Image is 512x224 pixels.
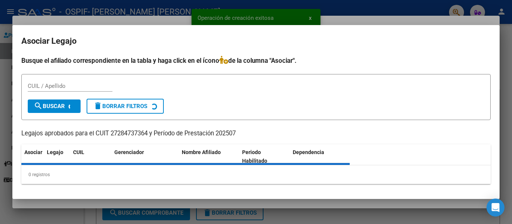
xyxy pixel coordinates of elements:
button: Borrar Filtros [87,99,164,114]
datatable-header-cell: CUIL [70,144,111,169]
span: Dependencia [293,149,324,155]
datatable-header-cell: Nombre Afiliado [179,144,239,169]
span: Gerenciador [114,149,144,155]
datatable-header-cell: Asociar [21,144,44,169]
datatable-header-cell: Legajo [44,144,70,169]
mat-icon: search [34,101,43,110]
span: Borrar Filtros [93,103,147,110]
span: Periodo Habilitado [242,149,267,164]
p: Legajos aprobados para el CUIT 27284737364 y Período de Prestación 202507 [21,129,491,138]
h4: Busque el afiliado correspondiente en la tabla y haga click en el ícono de la columna "Asociar". [21,56,491,65]
span: Buscar [34,103,65,110]
datatable-header-cell: Periodo Habilitado [239,144,290,169]
datatable-header-cell: Gerenciador [111,144,179,169]
span: Nombre Afiliado [182,149,221,155]
div: Open Intercom Messenger [487,199,505,217]
span: Legajo [47,149,63,155]
h2: Asociar Legajo [21,34,491,48]
datatable-header-cell: Dependencia [290,144,350,169]
button: Buscar [28,99,81,113]
mat-icon: delete [93,101,102,110]
span: Asociar [24,149,42,155]
span: CUIL [73,149,84,155]
div: 0 registros [21,165,491,184]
